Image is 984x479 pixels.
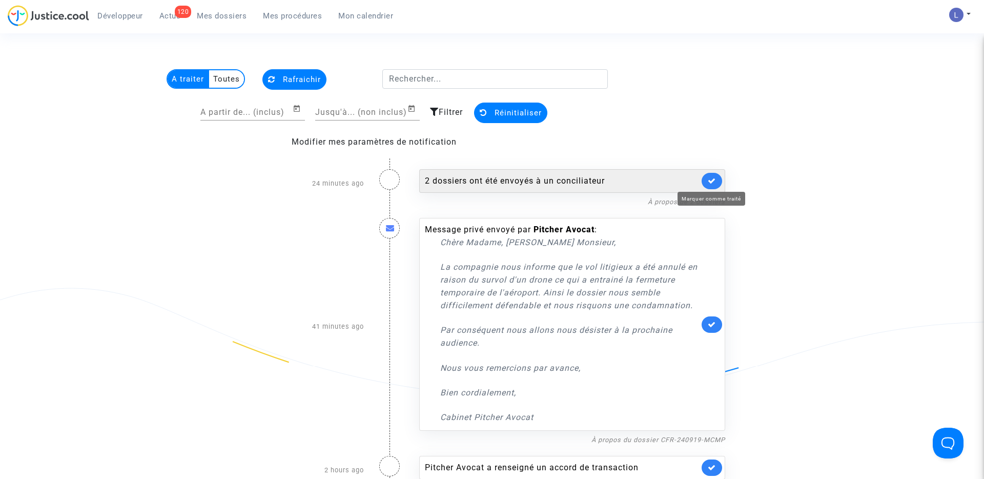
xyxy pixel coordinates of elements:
[175,6,192,18] div: 120
[648,198,725,206] a: À propos de 2 dossiers
[440,261,699,312] p: La compagnie nous informe que le vol litigieux a été annulé en raison du survol d'un drone ce qui...
[425,175,699,187] div: 2 dossiers ont été envoyés à un conciliateur
[189,8,255,24] a: Mes dossiers
[933,428,963,458] iframe: Help Scout Beacon - Open
[474,103,547,123] button: Réinitialiser
[440,324,699,349] p: Par conséquent nous allons nous désister à la prochaine audience.
[407,103,420,115] button: Open calendar
[251,208,372,446] div: 41 minutes ago
[283,75,321,84] span: Rafraichir
[292,137,457,147] a: Modifier mes paramètres de notification
[262,69,326,90] button: Rafraichir
[209,70,244,88] multi-toggle-item: Toutes
[425,224,699,424] div: Message privé envoyé par :
[440,362,699,374] p: Nous vous remercions par avance,
[293,103,305,115] button: Open calendar
[440,386,699,399] p: Bien cordialement,
[439,107,463,117] span: Filtrer
[534,225,594,234] b: Pitcher Avocat
[338,11,393,21] span: Mon calendrier
[251,159,372,208] div: 24 minutes ago
[591,436,725,444] a: À propos du dossier CFR-240919-MCMP
[8,5,89,26] img: jc-logo.svg
[440,236,699,249] p: Chère Madame, [PERSON_NAME] Monsieur,
[949,8,963,22] img: AATXAJzI13CaqkJmx-MOQUbNyDE09GJ9dorwRvFSQZdH=s96-c
[168,70,209,88] multi-toggle-item: A traiter
[263,11,322,21] span: Mes procédures
[440,411,699,424] p: Cabinet Pitcher Avocat
[89,8,151,24] a: Développeur
[97,11,143,21] span: Développeur
[151,8,189,24] a: 120Actus
[425,462,699,474] div: Pitcher Avocat a renseigné un accord de transaction
[495,108,542,117] span: Réinitialiser
[382,69,608,89] input: Rechercher...
[255,8,330,24] a: Mes procédures
[159,11,181,21] span: Actus
[330,8,401,24] a: Mon calendrier
[197,11,247,21] span: Mes dossiers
